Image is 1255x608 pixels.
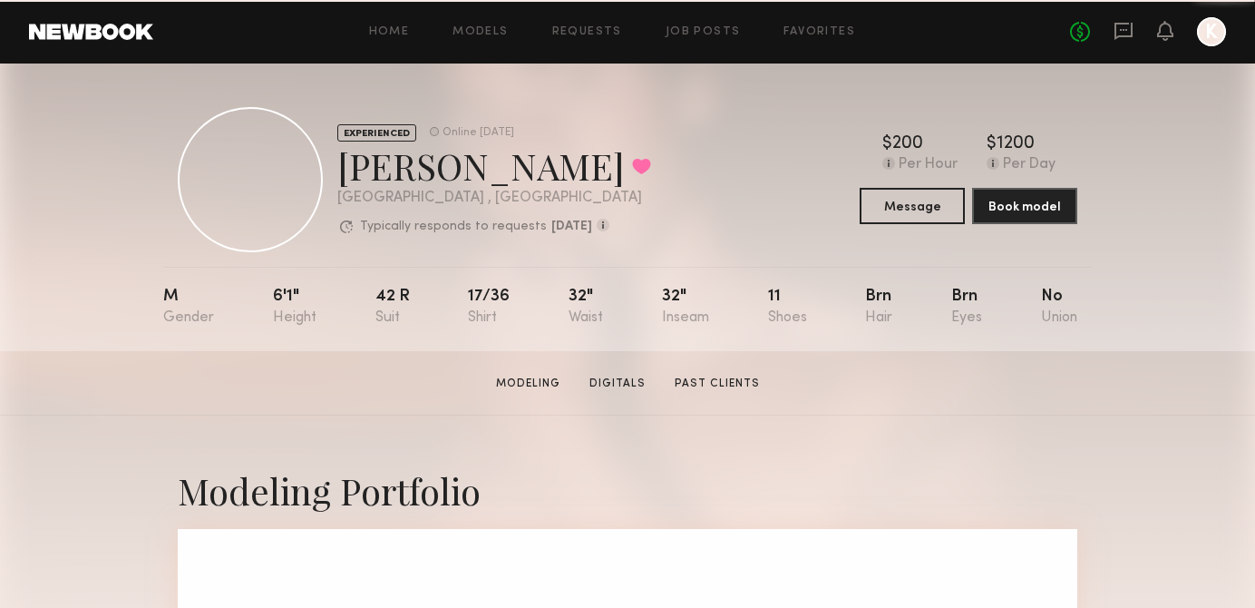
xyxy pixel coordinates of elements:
[489,376,568,392] a: Modeling
[337,191,651,206] div: [GEOGRAPHIC_DATA] , [GEOGRAPHIC_DATA]
[972,188,1077,224] button: Book model
[551,221,592,233] b: [DATE]
[666,26,741,38] a: Job Posts
[882,135,892,153] div: $
[860,188,965,224] button: Message
[452,26,508,38] a: Models
[163,289,214,326] div: M
[273,289,316,326] div: 6'1"
[987,135,997,153] div: $
[768,289,807,326] div: 11
[582,376,653,392] a: Digitals
[899,157,958,173] div: Per Hour
[178,466,1077,515] div: Modeling Portfolio
[1041,289,1077,326] div: No
[369,26,410,38] a: Home
[783,26,855,38] a: Favorites
[662,289,709,326] div: 32"
[865,289,892,326] div: Brn
[468,289,510,326] div: 17/36
[337,142,651,190] div: [PERSON_NAME]
[951,289,982,326] div: Brn
[375,289,410,326] div: 42 r
[443,127,514,139] div: Online [DATE]
[892,135,923,153] div: 200
[360,221,547,233] p: Typically responds to requests
[1197,17,1226,46] a: K
[569,289,603,326] div: 32"
[337,124,416,142] div: EXPERIENCED
[552,26,622,38] a: Requests
[1003,157,1056,173] div: Per Day
[667,376,767,392] a: Past Clients
[997,135,1035,153] div: 1200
